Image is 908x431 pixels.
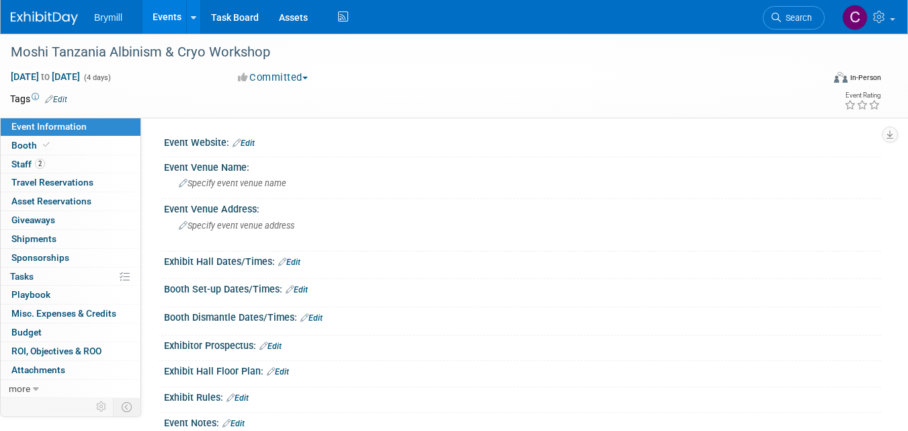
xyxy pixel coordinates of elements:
[11,233,56,244] span: Shipments
[9,383,30,394] span: more
[164,279,881,297] div: Booth Set-up Dates/Times:
[842,5,868,30] img: Cindy O
[164,361,881,379] div: Exhibit Hall Floor Plan:
[763,6,825,30] a: Search
[6,40,807,65] div: Moshi Tanzania Albinism & Cryo Workshop
[267,367,289,377] a: Edit
[11,308,116,319] span: Misc. Expenses & Credits
[1,192,140,210] a: Asset Reservations
[11,289,50,300] span: Playbook
[114,398,141,416] td: Toggle Event Tabs
[11,346,101,356] span: ROI, Objectives & ROO
[278,258,300,267] a: Edit
[844,92,880,99] div: Event Rating
[1,249,140,267] a: Sponsorships
[1,342,140,360] a: ROI, Objectives & ROO
[164,132,881,150] div: Event Website:
[45,95,67,104] a: Edit
[164,307,881,325] div: Booth Dismantle Dates/Times:
[35,159,45,169] span: 2
[164,336,881,353] div: Exhibitor Prospectus:
[164,251,881,269] div: Exhibit Hall Dates/Times:
[11,121,87,132] span: Event Information
[233,139,255,148] a: Edit
[10,92,67,106] td: Tags
[11,11,78,25] img: ExhibitDay
[259,342,282,351] a: Edit
[164,199,881,216] div: Event Venue Address:
[233,71,313,85] button: Committed
[39,71,52,82] span: to
[753,70,881,90] div: Event Format
[1,155,140,173] a: Staff2
[164,413,881,430] div: Event Notes:
[90,398,114,416] td: Personalize Event Tab Strip
[1,136,140,155] a: Booth
[94,12,122,23] span: Brymill
[226,393,249,403] a: Edit
[164,157,881,174] div: Event Venue Name:
[286,285,308,295] a: Edit
[11,214,55,225] span: Giveaways
[83,73,111,82] span: (4 days)
[1,211,140,229] a: Giveaways
[11,177,93,188] span: Travel Reservations
[11,327,42,338] span: Budget
[11,364,65,375] span: Attachments
[11,140,52,151] span: Booth
[850,73,881,83] div: In-Person
[1,230,140,248] a: Shipments
[1,286,140,304] a: Playbook
[164,387,881,405] div: Exhibit Rules:
[1,268,140,286] a: Tasks
[179,178,286,188] span: Specify event venue name
[43,141,50,149] i: Booth reservation complete
[1,361,140,379] a: Attachments
[179,221,294,231] span: Specify event venue address
[300,313,323,323] a: Edit
[222,419,245,428] a: Edit
[1,118,140,136] a: Event Information
[1,305,140,323] a: Misc. Expenses & Credits
[11,252,69,263] span: Sponsorships
[781,13,812,23] span: Search
[1,380,140,398] a: more
[10,271,34,282] span: Tasks
[1,173,140,192] a: Travel Reservations
[834,72,848,83] img: Format-Inperson.png
[1,323,140,342] a: Budget
[10,71,81,83] span: [DATE] [DATE]
[11,196,91,206] span: Asset Reservations
[11,159,45,169] span: Staff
